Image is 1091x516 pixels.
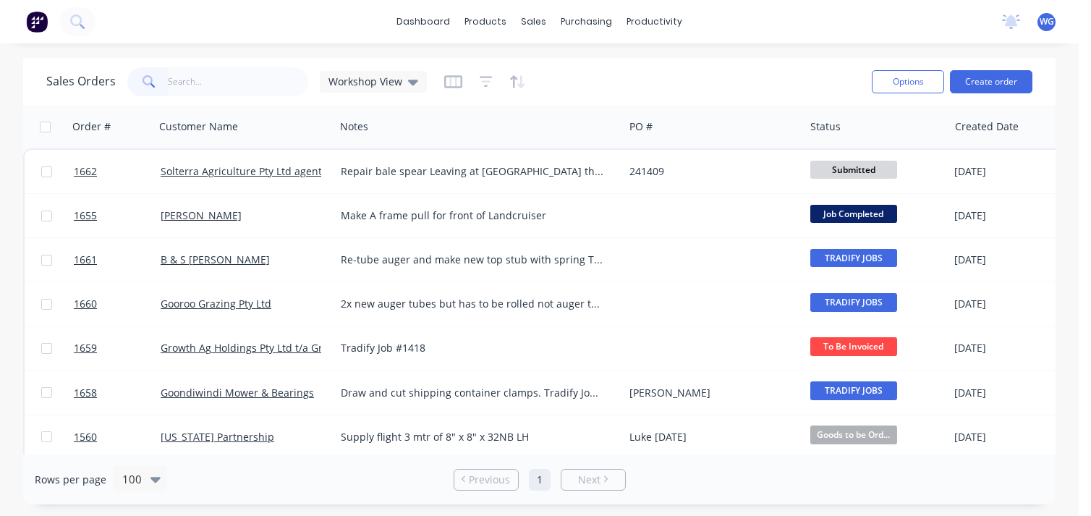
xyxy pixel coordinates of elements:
[553,11,619,33] div: purchasing
[74,164,97,179] span: 1662
[469,473,510,487] span: Previous
[810,426,897,444] span: Goods to be Ord...
[448,469,632,491] ul: Pagination
[168,67,309,96] input: Search...
[161,164,402,178] a: Solterra Agriculture Pty Ltd agent for Alkira Farms
[74,208,97,223] span: 1655
[159,119,238,134] div: Customer Name
[457,11,514,33] div: products
[74,430,97,444] span: 1560
[810,293,897,311] span: TRADIFY JOBS
[341,253,604,267] div: Re-tube auger and make new top stub with spring Tradify Job No 887
[341,386,604,400] div: Draw and cut shipping container clamps. Tradify Job No 104
[389,11,457,33] a: dashboard
[74,282,161,326] a: 1660
[954,253,1062,267] div: [DATE]
[74,238,161,282] a: 1661
[514,11,553,33] div: sales
[529,469,551,491] a: Page 1 is your current page
[74,253,97,267] span: 1661
[74,386,97,400] span: 1658
[161,386,314,399] a: Goondiwindi Mower & Bearings
[629,386,790,400] div: [PERSON_NAME]
[954,386,1062,400] div: [DATE]
[74,297,97,311] span: 1660
[1040,15,1054,28] span: WG
[74,415,161,459] a: 1560
[810,161,897,179] span: Submitted
[74,326,161,370] a: 1659
[341,164,604,179] div: Repair bale spear Leaving at [GEOGRAPHIC_DATA] this evening [DATE]
[954,430,1062,444] div: [DATE]
[46,75,116,88] h1: Sales Orders
[810,337,897,355] span: To Be Invoiced
[341,297,604,311] div: 2x new auger tubes but has to be rolled not auger tube check augers are straight and replace bent...
[578,473,600,487] span: Next
[74,194,161,237] a: 1655
[26,11,48,33] img: Factory
[328,74,402,89] span: Workshop View
[74,341,97,355] span: 1659
[161,341,404,355] a: Growth Ag Holdings Pty Ltd t/a Growth Agriculture
[561,473,625,487] a: Next page
[810,249,897,267] span: TRADIFY JOBS
[340,119,368,134] div: Notes
[954,208,1062,223] div: [DATE]
[35,473,106,487] span: Rows per page
[161,297,271,310] a: Gooroo Grazing Pty Ltd
[955,119,1019,134] div: Created Date
[341,341,604,355] div: Tradify Job #1418
[629,164,790,179] div: 241409
[454,473,518,487] a: Previous page
[950,70,1032,93] button: Create order
[74,371,161,415] a: 1658
[872,70,944,93] button: Options
[810,205,897,223] span: Job Completed
[619,11,689,33] div: productivity
[954,297,1062,311] div: [DATE]
[810,119,841,134] div: Status
[810,381,897,399] span: TRADIFY JOBS
[954,164,1062,179] div: [DATE]
[954,341,1062,355] div: [DATE]
[74,150,161,193] a: 1662
[629,119,653,134] div: PO #
[341,430,604,444] div: Supply flight 3 mtr of 8" x 8" x 32NB LH
[161,430,274,444] a: [US_STATE] Partnership
[161,253,270,266] a: B & S [PERSON_NAME]
[629,430,790,444] div: Luke [DATE]
[341,208,604,223] div: Make A frame pull for front of Landcruiser
[161,208,242,222] a: [PERSON_NAME]
[72,119,111,134] div: Order #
